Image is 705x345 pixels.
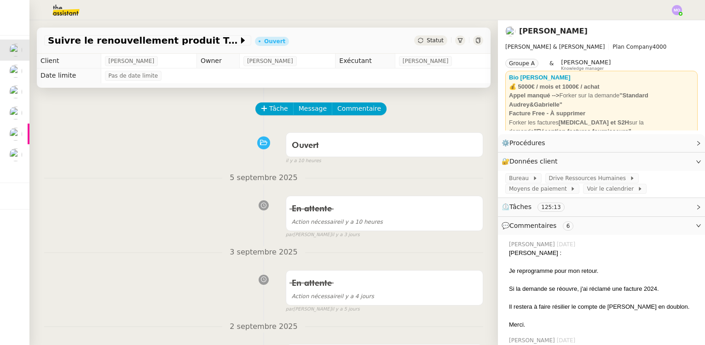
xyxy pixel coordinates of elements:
a: Bio [PERSON_NAME] [509,74,571,81]
span: par [286,305,294,313]
span: [PERSON_NAME] [403,57,449,66]
a: [PERSON_NAME] [519,27,588,35]
img: svg [672,5,682,15]
span: 2 septembre 2025 [222,321,305,333]
span: [DATE] [557,336,578,345]
span: 🔐 [502,156,561,167]
span: [PERSON_NAME] [509,240,557,249]
strong: [MEDICAL_DATA] et S2H [559,119,629,126]
button: Tâche [255,102,294,115]
nz-tag: Groupe A [505,59,538,68]
span: ⏲️ [502,203,572,210]
span: il y a 10 heures [286,157,321,165]
span: En attente [292,279,332,288]
span: Ouvert [292,141,319,150]
span: Statut [427,37,444,44]
div: ⏲️Tâches 125:13 [498,198,705,216]
app-user-label: Knowledge manager [561,59,611,71]
strong: Facture Free - À supprimer [509,110,585,117]
span: 💬 [502,222,577,229]
span: Drive Ressources Humaines [549,174,630,183]
span: Plan Company [613,44,652,50]
span: Tâches [509,203,532,210]
span: En attente [292,205,332,213]
td: Exécutant [335,54,395,68]
span: [DATE] [557,240,578,249]
span: [PERSON_NAME] & [PERSON_NAME] [505,44,605,50]
img: users%2FSg6jQljroSUGpSfKFUOPmUmNaZ23%2Favatar%2FUntitled.png [9,128,22,141]
img: users%2F2TyHGbgGwwZcFhdWHiwf3arjzPD2%2Favatar%2F1545394186276.jpeg [9,85,22,98]
span: Commentaires [509,222,556,229]
div: Je reprogramme pour mon retour. [509,266,698,276]
span: Pas de date limite [109,71,158,80]
small: [PERSON_NAME] [286,305,360,313]
div: Ouvert [264,39,285,44]
span: il y a 4 jours [292,293,374,300]
span: 3 septembre 2025 [222,246,305,259]
img: users%2FfjlNmCTkLiVoA3HQjY3GA5JXGxb2%2Favatar%2Fstarofservice_97480retdsc0392.png [9,44,22,57]
span: Données client [509,158,558,165]
small: [PERSON_NAME] [286,231,360,239]
span: ⚙️ [502,138,549,148]
div: Il restera à faire résilier le compte de [PERSON_NAME] en doublon. [509,302,698,311]
span: il y a 3 jours [331,231,359,239]
div: 💬Commentaires 6 [498,217,705,235]
span: il y a 10 heures [292,219,383,225]
img: users%2FfjlNmCTkLiVoA3HQjY3GA5JXGxb2%2Favatar%2Fstarofservice_97480retdsc0392.png [9,107,22,119]
span: [PERSON_NAME] [561,59,611,66]
span: 4000 [653,44,667,50]
span: par [286,231,294,239]
span: [PERSON_NAME] [509,336,557,345]
span: Moyens de paiement [509,184,570,193]
div: Forker les factures sur la demande [509,118,694,136]
strong: 💰 5000€ / mois et 1000€ / achat [509,83,600,90]
span: Tâche [269,103,288,114]
span: [PERSON_NAME] [247,57,293,66]
span: il y a 5 jours [331,305,359,313]
td: Owner [196,54,239,68]
div: Si la demande se réouvre, j'ai réclamé une facture 2024. [509,284,698,294]
span: Action nécessaire [292,293,341,300]
button: Message [293,102,332,115]
img: users%2FfjlNmCTkLiVoA3HQjY3GA5JXGxb2%2Favatar%2Fstarofservice_97480retdsc0392.png [505,26,515,36]
span: Suivre le renouvellement produit Trimble [48,36,238,45]
span: Message [299,103,327,114]
nz-tag: 125:13 [537,203,564,212]
div: [PERSON_NAME] : [509,249,698,258]
span: Bureau [509,174,532,183]
span: Action nécessaire [292,219,341,225]
span: [PERSON_NAME] [109,57,155,66]
img: users%2FgeBNsgrICCWBxRbiuqfStKJvnT43%2Favatar%2F643e594d886881602413a30f_1666712378186.jpeg [9,65,22,78]
span: 5 septembre 2025 [222,172,305,184]
strong: "Réception factures fournisseurs" [534,128,631,135]
img: users%2FfjlNmCTkLiVoA3HQjY3GA5JXGxb2%2Favatar%2Fstarofservice_97480retdsc0392.png [9,148,22,161]
div: Forker sur la demande [509,91,694,109]
span: & [549,59,554,71]
button: Commentaire [332,102,387,115]
div: Merci. [509,320,698,329]
span: Voir le calendrier [587,184,637,193]
strong: Appel manqué --> [509,92,559,99]
div: ⚙️Procédures [498,134,705,152]
div: 🔐Données client [498,153,705,170]
span: Commentaire [337,103,381,114]
td: Date limite [37,68,101,83]
td: Client [37,54,101,68]
strong: "Standard Audrey&Gabrielle" [509,92,648,108]
span: Procédures [509,139,545,147]
span: Knowledge manager [561,66,604,71]
nz-tag: 6 [563,221,574,231]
